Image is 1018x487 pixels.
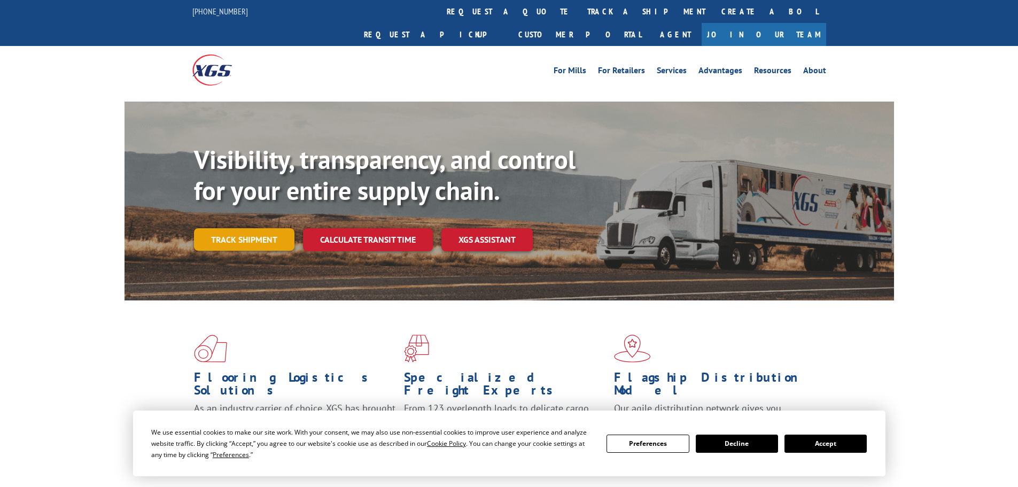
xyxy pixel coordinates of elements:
[133,411,885,476] div: Cookie Consent Prompt
[803,66,826,78] a: About
[356,23,510,46] a: Request a pickup
[194,371,396,402] h1: Flooring Logistics Solutions
[213,450,249,459] span: Preferences
[303,228,433,251] a: Calculate transit time
[754,66,791,78] a: Resources
[404,371,606,402] h1: Specialized Freight Experts
[404,402,606,450] p: From 123 overlength loads to delicate cargo, our experienced staff knows the best way to move you...
[784,435,867,453] button: Accept
[607,435,689,453] button: Preferences
[614,402,811,427] span: Our agile distribution network gives you nationwide inventory management on demand.
[192,6,248,17] a: [PHONE_NUMBER]
[554,66,586,78] a: For Mills
[427,439,466,448] span: Cookie Policy
[657,66,687,78] a: Services
[614,335,651,362] img: xgs-icon-flagship-distribution-model-red
[194,143,576,207] b: Visibility, transparency, and control for your entire supply chain.
[698,66,742,78] a: Advantages
[598,66,645,78] a: For Retailers
[510,23,649,46] a: Customer Portal
[404,335,429,362] img: xgs-icon-focused-on-flooring-red
[702,23,826,46] a: Join Our Team
[441,228,533,251] a: XGS ASSISTANT
[151,427,594,460] div: We use essential cookies to make our site work. With your consent, we may also use non-essential ...
[696,435,778,453] button: Decline
[194,402,395,440] span: As an industry carrier of choice, XGS has brought innovation and dedication to flooring logistics...
[614,371,816,402] h1: Flagship Distribution Model
[194,335,227,362] img: xgs-icon-total-supply-chain-intelligence-red
[194,228,294,251] a: Track shipment
[649,23,702,46] a: Agent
